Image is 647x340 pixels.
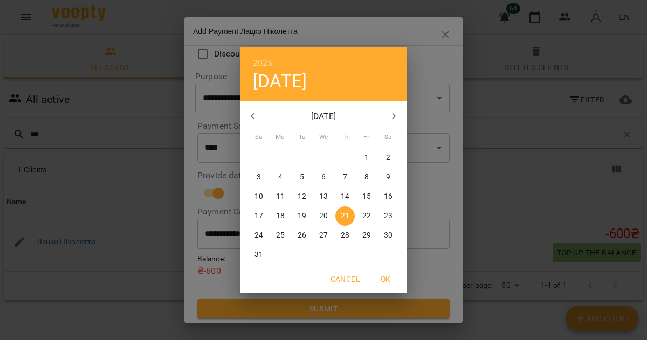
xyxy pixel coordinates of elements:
p: 9 [386,172,390,183]
p: 15 [362,191,371,202]
p: 14 [341,191,349,202]
p: 19 [298,211,306,221]
p: 23 [384,211,393,221]
p: 13 [319,191,328,202]
span: Tu [292,132,312,143]
button: 24 [249,226,269,245]
span: Th [335,132,355,143]
p: 21 [341,211,349,221]
p: [DATE] [266,110,382,123]
p: 10 [254,191,263,202]
span: Fr [357,132,376,143]
button: 9 [378,168,398,187]
p: 7 [343,172,347,183]
button: Cancel [326,269,364,289]
p: 6 [321,172,326,183]
button: 12 [292,187,312,206]
button: 15 [357,187,376,206]
button: 14 [335,187,355,206]
button: 27 [314,226,333,245]
p: 30 [384,230,393,241]
p: 29 [362,230,371,241]
p: 16 [384,191,393,202]
p: 1 [364,152,369,163]
button: 23 [378,206,398,226]
p: 27 [319,230,328,241]
span: Mo [271,132,290,143]
p: 4 [278,172,283,183]
p: 20 [319,211,328,221]
button: 3 [249,168,269,187]
p: 31 [254,249,263,260]
button: 6 [314,168,333,187]
p: 12 [298,191,306,202]
p: 25 [276,230,285,241]
span: Sa [378,132,398,143]
button: 8 [357,168,376,187]
button: 19 [292,206,312,226]
button: [DATE] [253,70,307,92]
p: 28 [341,230,349,241]
p: 24 [254,230,263,241]
button: 10 [249,187,269,206]
button: 18 [271,206,290,226]
button: 11 [271,187,290,206]
button: 5 [292,168,312,187]
p: 11 [276,191,285,202]
p: 2 [386,152,390,163]
button: 16 [378,187,398,206]
button: 31 [249,245,269,265]
button: 30 [378,226,398,245]
button: 21 [335,206,355,226]
button: 25 [271,226,290,245]
button: 2025 [253,55,273,71]
button: 13 [314,187,333,206]
button: 26 [292,226,312,245]
button: OK [368,269,403,289]
p: 5 [300,172,304,183]
span: Cancel [331,273,360,286]
p: 17 [254,211,263,221]
p: 26 [298,230,306,241]
button: 20 [314,206,333,226]
button: 22 [357,206,376,226]
button: 17 [249,206,269,226]
span: We [314,132,333,143]
button: 4 [271,168,290,187]
button: 7 [335,168,355,187]
button: 1 [357,148,376,168]
button: 29 [357,226,376,245]
p: 18 [276,211,285,221]
p: 22 [362,211,371,221]
p: 8 [364,172,369,183]
button: 2 [378,148,398,168]
span: OK [373,273,398,286]
span: Su [249,132,269,143]
p: 3 [257,172,261,183]
button: 28 [335,226,355,245]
